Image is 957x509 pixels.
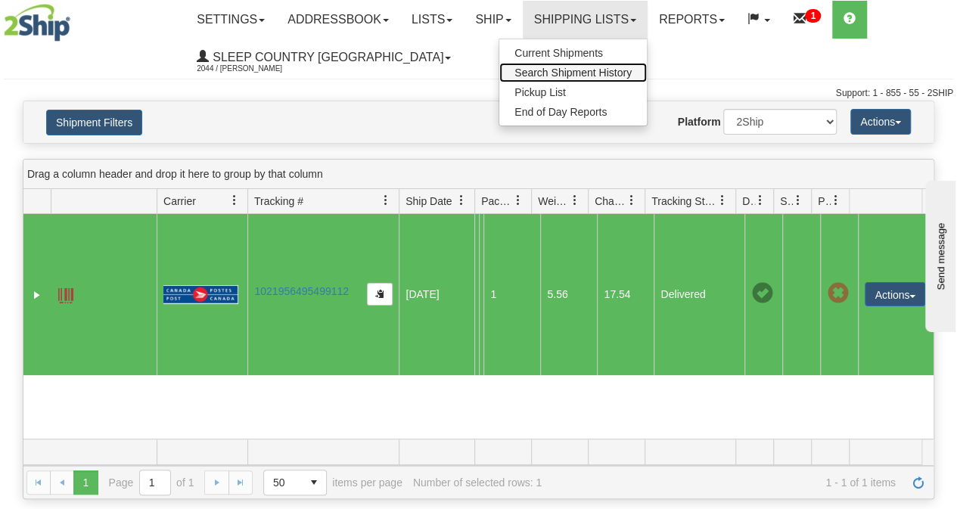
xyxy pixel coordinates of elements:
[263,470,402,495] span: items per page
[651,194,717,209] span: Tracking Status
[523,1,648,39] a: Shipping lists
[751,283,772,304] span: On time
[514,67,632,79] span: Search Shipment History
[710,188,735,213] a: Tracking Status filter column settings
[654,214,744,375] td: Delivered
[222,188,247,213] a: Carrier filter column settings
[514,86,566,98] span: Pickup List
[23,160,934,189] div: grid grouping header
[481,194,513,209] span: Packages
[483,214,540,375] td: 1
[209,51,443,64] span: Sleep Country [GEOGRAPHIC_DATA]
[273,475,293,490] span: 50
[185,39,462,76] a: Sleep Country [GEOGRAPHIC_DATA] 2044 / [PERSON_NAME]
[597,214,654,375] td: 17.54
[263,470,327,495] span: Page sizes drop down
[367,283,393,306] button: Copy to clipboard
[479,214,483,375] td: [PERSON_NAME] [PERSON_NAME] CA ON POWASSAN P0H 1Z0
[780,194,793,209] span: Shipment Issues
[595,194,626,209] span: Charge
[562,188,588,213] a: Weight filter column settings
[73,470,98,495] span: Page 1
[678,114,721,129] label: Platform
[538,194,570,209] span: Weight
[58,281,73,306] a: Label
[823,188,849,213] a: Pickup Status filter column settings
[302,470,326,495] span: select
[109,470,194,495] span: Page of 1
[197,61,310,76] span: 2044 / [PERSON_NAME]
[619,188,645,213] a: Charge filter column settings
[46,110,142,135] button: Shipment Filters
[827,283,848,304] span: Pickup Not Assigned
[276,1,400,39] a: Addressbook
[781,1,832,39] a: 1
[499,43,647,63] a: Current Shipments
[30,287,45,303] a: Expand
[254,285,349,297] a: 1021956495499112
[818,194,831,209] span: Pickup Status
[4,4,70,42] img: logo2044.jpg
[540,214,597,375] td: 5.56
[399,214,474,375] td: [DATE]
[4,87,953,100] div: Support: 1 - 855 - 55 - 2SHIP
[785,188,811,213] a: Shipment Issues filter column settings
[413,476,542,489] div: Number of selected rows: 1
[254,194,303,209] span: Tracking #
[163,194,196,209] span: Carrier
[464,1,522,39] a: Ship
[747,188,773,213] a: Delivery Status filter column settings
[742,194,755,209] span: Delivery Status
[11,13,140,24] div: Send message
[400,1,464,39] a: Lists
[865,282,925,306] button: Actions
[922,177,955,331] iframe: chat widget
[474,214,479,375] td: Sleep Country [GEOGRAPHIC_DATA] Shipping department [GEOGRAPHIC_DATA] [GEOGRAPHIC_DATA] Brampton ...
[514,106,607,118] span: End of Day Reports
[140,470,170,495] input: Page 1
[499,82,647,102] a: Pickup List
[499,63,647,82] a: Search Shipment History
[373,188,399,213] a: Tracking # filter column settings
[850,109,911,135] button: Actions
[185,1,276,39] a: Settings
[552,476,896,489] span: 1 - 1 of 1 items
[648,1,736,39] a: Reports
[805,9,821,23] sup: 1
[449,188,474,213] a: Ship Date filter column settings
[405,194,452,209] span: Ship Date
[499,102,647,122] a: End of Day Reports
[505,188,531,213] a: Packages filter column settings
[906,470,931,495] a: Refresh
[514,47,603,59] span: Current Shipments
[163,285,238,304] img: 20 - Canada Post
